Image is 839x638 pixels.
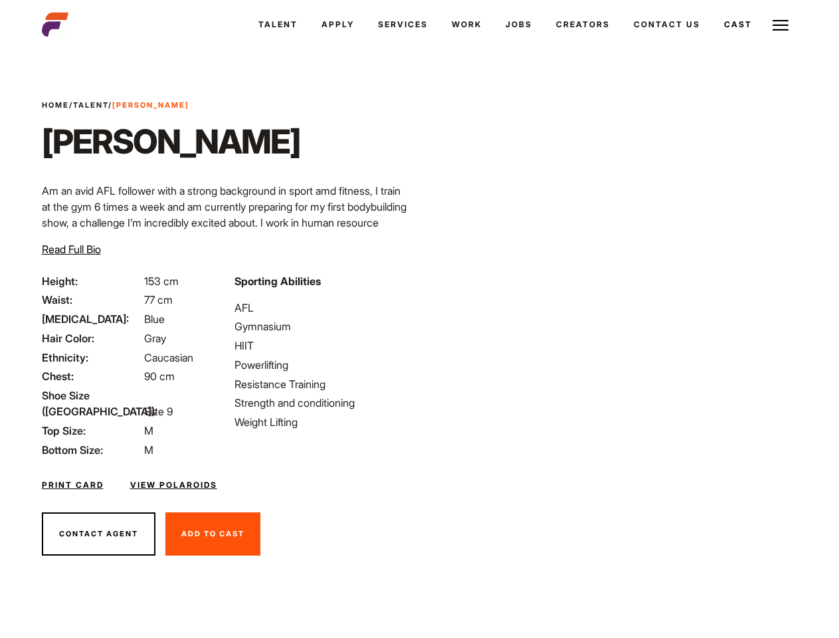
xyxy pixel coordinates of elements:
[42,350,141,366] span: Ethnicity:
[234,395,411,411] li: Strength and conditioning
[42,387,141,419] span: Shoe Size ([GEOGRAPHIC_DATA]):
[42,479,104,491] a: Print Card
[712,7,764,43] a: Cast
[234,338,411,354] li: HIIT
[144,405,173,418] span: Size 9
[144,332,166,345] span: Gray
[144,351,193,364] span: Caucasian
[234,376,411,392] li: Resistance Training
[42,423,141,439] span: Top Size:
[440,7,494,43] a: Work
[42,442,141,458] span: Bottom Size:
[144,424,153,437] span: M
[234,300,411,316] li: AFL
[234,357,411,373] li: Powerlifting
[144,370,175,383] span: 90 cm
[42,11,68,38] img: cropped-aefm-brand-fav-22-square.png
[144,274,179,288] span: 153 cm
[310,7,366,43] a: Apply
[42,311,141,327] span: [MEDICAL_DATA]:
[144,443,153,457] span: M
[181,529,244,538] span: Add To Cast
[42,292,141,308] span: Waist:
[73,100,108,110] a: Talent
[234,274,321,288] strong: Sporting Abilities
[494,7,544,43] a: Jobs
[130,479,217,491] a: View Polaroids
[165,512,260,556] button: Add To Cast
[42,512,155,556] button: Contact Agent
[622,7,712,43] a: Contact Us
[42,100,189,111] span: / /
[234,318,411,334] li: Gymnasium
[42,273,141,289] span: Height:
[773,17,789,33] img: Burger icon
[366,7,440,43] a: Services
[42,241,101,257] button: Read Full Bio
[544,7,622,43] a: Creators
[112,100,189,110] strong: [PERSON_NAME]
[144,312,165,326] span: Blue
[234,414,411,430] li: Weight Lifting
[42,243,101,256] span: Read Full Bio
[144,293,173,306] span: 77 cm
[42,368,141,384] span: Chest:
[42,330,141,346] span: Hair Color:
[42,183,412,310] p: Am an avid AFL follower with a strong background in sport amd fitness, I train at the gym 6 times...
[42,122,300,161] h1: [PERSON_NAME]
[246,7,310,43] a: Talent
[42,100,69,110] a: Home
